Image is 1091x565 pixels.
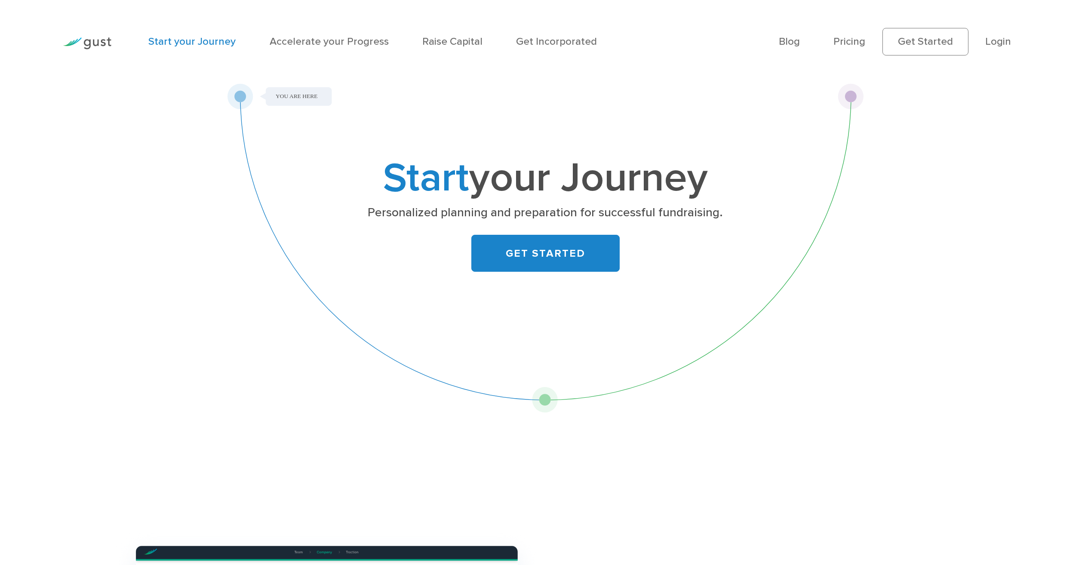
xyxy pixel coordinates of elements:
[270,35,389,48] a: Accelerate your Progress
[882,28,968,55] a: Get Started
[985,35,1011,48] a: Login
[422,35,482,48] a: Raise Capital
[148,35,236,48] a: Start your Journey
[316,160,774,197] h1: your Journey
[321,205,771,221] p: Personalized planning and preparation for successful fundraising.
[383,154,469,202] span: Start
[471,235,620,272] a: GET STARTED
[779,35,800,48] a: Blog
[516,35,597,48] a: Get Incorporated
[63,37,111,49] img: Gust Logo
[833,35,865,48] a: Pricing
